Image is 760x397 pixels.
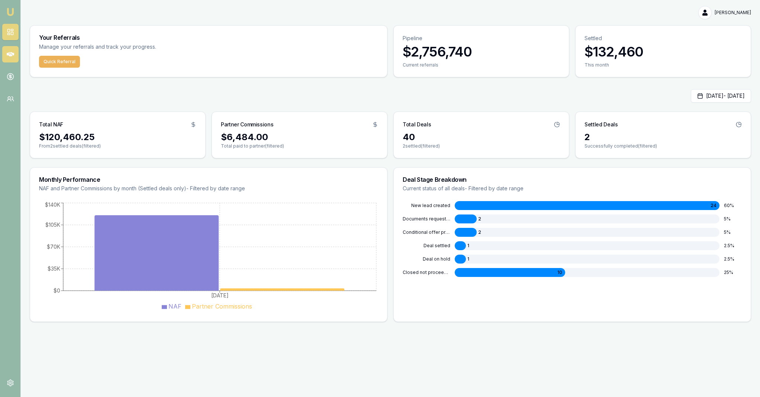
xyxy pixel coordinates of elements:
div: 2 [585,131,742,143]
div: 60 % [724,203,742,209]
span: 10 [557,269,562,275]
tspan: $140K [45,201,60,208]
tspan: $70K [47,243,60,250]
div: This month [585,62,742,68]
div: 25 % [724,269,742,275]
div: 5 % [724,216,742,222]
div: CLOSED NOT PROCEEDING [403,269,450,275]
span: 2 [478,216,481,222]
p: NAF and Partner Commissions by month (Settled deals only) - Filtered by date range [39,185,378,192]
h3: Total Deals [403,121,431,128]
p: From 2 settled deals (filtered) [39,143,196,149]
div: $6,484.00 [221,131,378,143]
button: [DATE]- [DATE] [691,89,751,103]
span: 1 [467,256,469,262]
span: [PERSON_NAME] [715,10,751,16]
span: 24 [711,203,716,209]
p: 2 settled (filtered) [403,143,560,149]
span: 1 [467,243,469,249]
h3: Monthly Performance [39,177,378,183]
p: Pipeline [403,35,560,42]
div: DOCUMENTS REQUESTED FROM CLIENT [403,216,450,222]
tspan: $35K [48,265,60,272]
div: DEAL ON HOLD [403,256,450,262]
span: Partner Commissions [192,303,252,310]
div: Current referrals [403,62,560,68]
h3: Total NAF [39,121,63,128]
h3: Partner Commissions [221,121,273,128]
button: Quick Referral [39,56,80,68]
span: NAF [168,303,181,310]
tspan: $105K [45,222,60,228]
div: 5 % [724,229,742,235]
h3: Deal Stage Breakdown [403,177,742,183]
img: emu-icon-u.png [6,7,15,16]
div: NEW LEAD CREATED [403,203,450,209]
div: CONDITIONAL OFFER PROVIDED TO CLIENT [403,229,450,235]
h3: Your Referrals [39,35,378,41]
p: Successfully completed (filtered) [585,143,742,149]
div: 2.5 % [724,243,742,249]
tspan: [DATE] [211,292,229,298]
span: 2 [478,229,481,235]
h3: $2,756,740 [403,44,560,59]
div: $120,460.25 [39,131,196,143]
div: 40 [403,131,560,143]
h3: $132,460 [585,44,742,59]
p: Manage your referrals and track your progress. [39,43,229,51]
p: Total paid to partner (filtered) [221,143,378,149]
p: Settled [585,35,742,42]
p: Current status of all deals - Filtered by date range [403,185,742,192]
div: 2.5 % [724,256,742,262]
div: DEAL SETTLED [403,243,450,249]
tspan: $0 [54,287,60,294]
h3: Settled Deals [585,121,618,128]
